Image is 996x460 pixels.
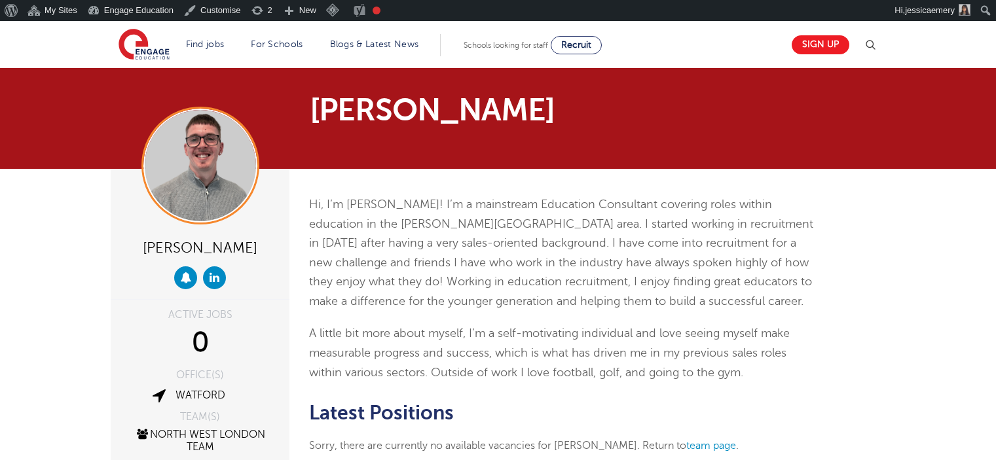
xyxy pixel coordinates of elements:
[309,402,819,424] h2: Latest Positions
[251,39,303,49] a: For Schools
[309,195,819,311] p: Hi, I’m [PERSON_NAME]! I’m a mainstream Education Consultant covering roles within education in t...
[309,324,819,382] p: A little bit more about myself, I’m a self-motivating individual and love seeing myself make meas...
[120,412,280,422] div: TEAM(S)
[330,39,419,49] a: Blogs & Latest News
[310,94,621,126] h1: [PERSON_NAME]
[309,437,819,454] p: Sorry, there are currently no available vacancies for [PERSON_NAME]. Return to .
[686,440,736,451] a: team page
[120,234,280,260] div: [PERSON_NAME]
[120,370,280,380] div: OFFICE(S)
[373,7,380,14] div: Focus keyphrase not set
[464,41,548,50] span: Schools looking for staff
[175,389,225,401] a: Watford
[186,39,225,49] a: Find jobs
[792,35,849,54] a: Sign up
[561,40,591,50] span: Recruit
[905,5,955,15] span: jessicaemery
[119,29,170,62] img: Engage Education
[551,36,602,54] a: Recruit
[120,310,280,320] div: ACTIVE JOBS
[135,429,265,453] a: North West London Team
[120,327,280,359] div: 0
